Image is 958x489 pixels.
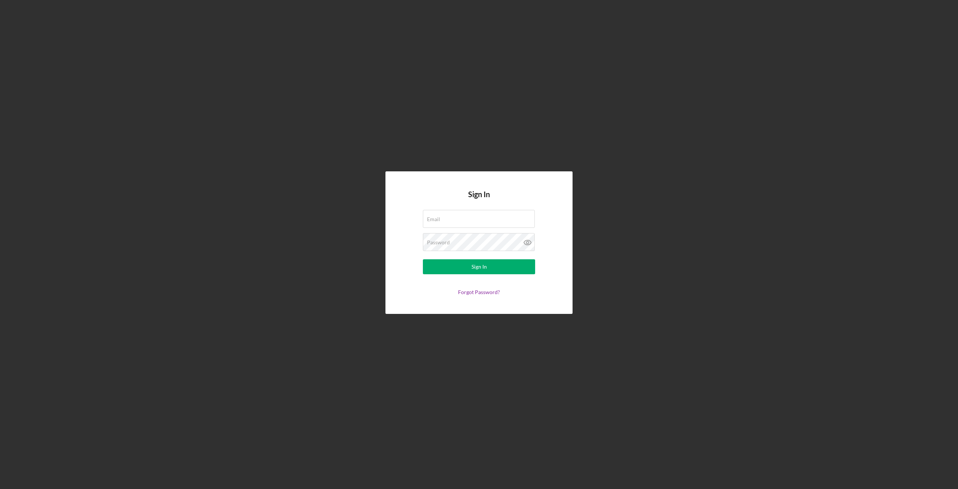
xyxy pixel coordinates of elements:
[423,259,535,274] button: Sign In
[427,216,440,222] label: Email
[468,190,490,210] h4: Sign In
[472,259,487,274] div: Sign In
[458,289,500,295] a: Forgot Password?
[427,239,450,245] label: Password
